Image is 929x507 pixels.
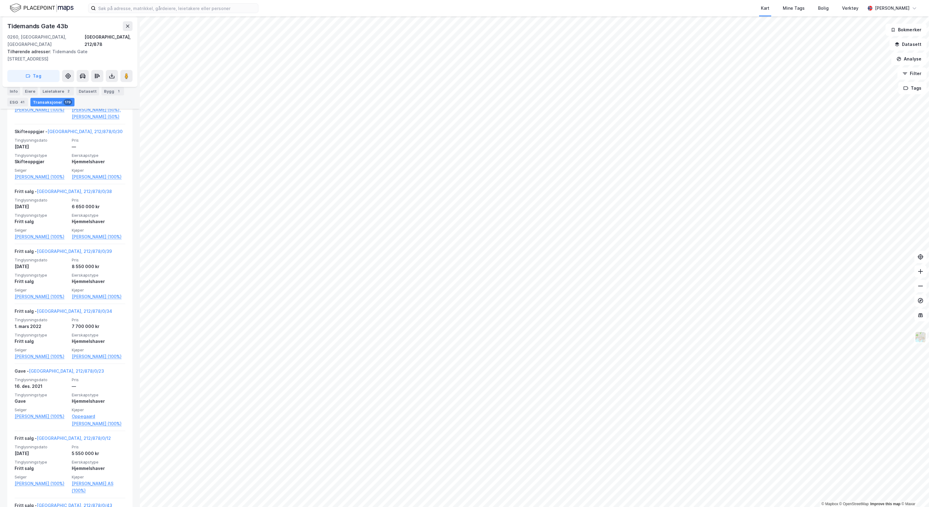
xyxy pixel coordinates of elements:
[886,24,927,36] button: Bokmerker
[37,436,111,441] a: [GEOGRAPHIC_DATA], 212/878/0/12
[7,21,69,31] div: Tidemands Gate 43b
[72,218,125,225] div: Hjemmelshaver
[72,198,125,203] span: Pris
[15,168,68,173] span: Selger
[15,333,68,338] span: Tinglysningstype
[10,3,74,13] img: logo.f888ab2527a4732fd821a326f86c7f29.svg
[15,367,104,377] div: Gave -
[15,308,112,317] div: Fritt salg -
[761,5,769,12] div: Kart
[30,98,74,106] div: Transaksjoner
[72,228,125,233] span: Kjøper
[19,99,26,105] div: 41
[15,407,68,412] span: Selger
[15,153,68,158] span: Tinglysningstype
[915,331,926,343] img: Z
[7,70,60,82] button: Tag
[783,5,805,12] div: Mine Tags
[15,278,68,285] div: Fritt salg
[72,323,125,330] div: 7 700 000 kr
[15,233,68,240] a: [PERSON_NAME] (100%)
[15,383,68,390] div: 16. des. 2021
[15,377,68,382] span: Tinglysningsdato
[72,158,125,165] div: Hjemmelshaver
[96,4,258,13] input: Søk på adresse, matrikkel, gårdeiere, leietakere eller personer
[72,413,125,427] a: Oppegaard [PERSON_NAME] (100%)
[15,323,68,330] div: 1. mars 2022
[72,407,125,412] span: Kjøper
[15,347,68,353] span: Selger
[72,333,125,338] span: Eierskapstype
[72,353,125,360] a: [PERSON_NAME] (100%)
[72,168,125,173] span: Kjøper
[72,233,125,240] a: [PERSON_NAME] (100%)
[15,203,68,210] div: [DATE]
[72,450,125,457] div: 5 550 000 kr
[72,278,125,285] div: Hjemmelshaver
[47,129,123,134] a: [GEOGRAPHIC_DATA], 212/878/0/30
[72,213,125,218] span: Eierskapstype
[839,502,869,506] a: OpenStreetMap
[875,5,910,12] div: [PERSON_NAME]
[15,188,112,198] div: Fritt salg -
[15,257,68,263] span: Tinglysningsdato
[29,368,104,374] a: [GEOGRAPHIC_DATA], 212/878/0/23
[72,106,125,113] a: [PERSON_NAME] (50%),
[7,98,28,106] div: ESG
[72,273,125,278] span: Eierskapstype
[15,465,68,472] div: Fritt salg
[72,347,125,353] span: Kjøper
[72,153,125,158] span: Eierskapstype
[15,173,68,181] a: [PERSON_NAME] (100%)
[7,87,20,95] div: Info
[72,474,125,480] span: Kjøper
[72,203,125,210] div: 6 650 000 kr
[116,88,122,94] div: 1
[899,478,929,507] iframe: Chat Widget
[72,444,125,450] span: Pris
[15,338,68,345] div: Fritt salg
[76,87,99,95] div: Datasett
[15,158,68,165] div: Skifteoppgjør
[889,38,927,50] button: Datasett
[72,465,125,472] div: Hjemmelshaver
[72,143,125,150] div: —
[15,143,68,150] div: [DATE]
[15,474,68,480] span: Selger
[102,87,124,95] div: Bygg
[15,213,68,218] span: Tinglysningstype
[72,317,125,322] span: Pris
[72,113,125,120] a: [PERSON_NAME] (50%)
[15,353,68,360] a: [PERSON_NAME] (100%)
[15,288,68,293] span: Selger
[15,413,68,420] a: [PERSON_NAME] (100%)
[72,288,125,293] span: Kjøper
[72,480,125,495] a: [PERSON_NAME] AS (100%)
[7,48,128,63] div: Tidemands Gate [STREET_ADDRESS]
[15,450,68,457] div: [DATE]
[821,502,838,506] a: Mapbox
[72,138,125,143] span: Pris
[37,249,112,254] a: [GEOGRAPHIC_DATA], 212/878/0/39
[15,392,68,398] span: Tinglysningstype
[15,398,68,405] div: Gave
[72,460,125,465] span: Eierskapstype
[898,82,927,94] button: Tags
[15,263,68,270] div: [DATE]
[15,128,123,138] div: Skifteoppgjør -
[7,49,52,54] span: Tilhørende adresser:
[40,87,74,95] div: Leietakere
[72,257,125,263] span: Pris
[15,198,68,203] span: Tinglysningsdato
[15,435,111,444] div: Fritt salg -
[15,293,68,300] a: [PERSON_NAME] (100%)
[7,33,85,48] div: 0260, [GEOGRAPHIC_DATA], [GEOGRAPHIC_DATA]
[15,317,68,322] span: Tinglysningsdato
[15,228,68,233] span: Selger
[15,480,68,487] a: [PERSON_NAME] (100%)
[65,88,71,94] div: 2
[64,99,72,105] div: 179
[891,53,927,65] button: Analyse
[72,383,125,390] div: —
[72,293,125,300] a: [PERSON_NAME] (100%)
